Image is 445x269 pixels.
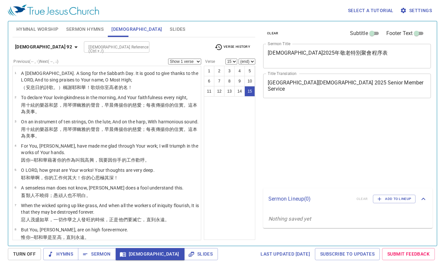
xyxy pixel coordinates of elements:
p: Sermon Lineup ( 0 ) [268,195,351,203]
button: 1 [204,66,214,76]
button: Slides [184,248,218,260]
wh6524: 如草 [40,217,169,222]
span: 2 [14,95,16,99]
button: [DEMOGRAPHIC_DATA] 92 [12,41,83,53]
button: 7 [214,76,224,86]
p: But You, [PERSON_NAME], are on high forevermore. [21,226,128,233]
span: Settings [401,7,432,15]
wh4639: 歡呼 [136,157,149,163]
span: 8 [14,227,16,231]
wh6692: 的時候，正是他們要滅亡 [91,217,170,222]
textarea: [DEMOGRAPHIC_DATA]2025年敬老特別聚會程序表 [268,50,426,62]
span: 1 [14,71,16,75]
wh2167: 你至高者 [100,85,132,90]
wh5703: 。 [165,217,169,222]
span: [DEMOGRAPHIC_DATA] [111,25,162,33]
p: 惡人 [21,216,199,223]
button: 5 [244,66,255,76]
button: 9 [234,76,245,86]
wh3045: ；愚頑人 [49,193,90,198]
p: When the wicked spring up like grass, And when all the workers of iniquity flourish, It is that t... [21,202,199,215]
button: Verse History [211,42,254,52]
button: Select a tutorial [345,5,396,17]
span: clear [267,30,279,36]
wh1431: ！你的心思 [77,175,118,180]
wh5035: ，用琴 [21,127,197,138]
wh6467: 叫我高興 [75,157,149,163]
button: 11 [204,86,214,97]
span: Subscribe to Updates [320,250,375,258]
p: A [DEMOGRAPHIC_DATA]. A Song for the Sabbath Day. It is good to give thanks to the LORD, And to s... [21,70,199,83]
span: 4 [14,144,16,147]
wh3658: 彈幽雅的聲音 [21,127,197,138]
span: Hymnal Worship [16,25,59,33]
b: [DEMOGRAPHIC_DATA] 92 [15,43,72,51]
p: To declare Your lovingkindness in the morning, And Your faithfulness every night, [21,94,199,101]
button: 3 [224,66,235,76]
p: On an instrument of ten strings, On the lute, And on the harp, With harmonious sound. [21,118,199,125]
iframe: from-child [261,105,398,186]
button: Sermon [78,248,116,260]
wh3034: 耶和華 [72,85,132,90]
span: Footer Text [386,29,413,37]
p: For You, [PERSON_NAME], have made me glad through Your work; I will triumph in the works of Your ... [21,143,199,156]
button: 6 [204,76,214,86]
wh7442: 。 [145,157,149,163]
span: 6 [14,186,16,189]
button: 10 [244,76,255,86]
input: Type Bible Reference [86,43,137,51]
button: 8 [224,76,235,86]
p: 用十絃 [21,126,199,139]
wh8055: ，我要因你手 [94,157,150,163]
span: Hymns [48,250,73,258]
span: 3 [14,119,16,123]
wh995: 。 [86,193,91,198]
span: Turn Off [13,250,36,258]
p: A senseless man does not know, [PERSON_NAME] does a fool understand this. [21,185,184,191]
wh3117: 的詩 [40,85,132,90]
span: Add to Lineup [377,196,411,202]
button: 2 [214,66,224,76]
p: （安息 [21,84,199,91]
button: Hymns [43,248,78,260]
button: 15 [244,86,255,97]
wh4791: ，直到永遠 [62,235,89,240]
button: 4 [234,66,245,76]
button: Turn Off [8,248,41,260]
wh6466: 發旺 [81,217,169,222]
div: Sermon Lineup(0)clearAdd to Lineup [263,188,433,210]
wh3068: 啊，你的工作 [35,175,119,180]
button: 14 [234,86,245,97]
wh3068: ！歌頌 [86,85,133,90]
span: Subtitle [350,29,368,37]
wh3068: 藉著你的作為 [48,157,149,163]
wh3966: 深 [109,175,118,180]
p: 惟你─耶和華 [21,234,128,241]
span: Verse History [215,43,250,51]
wh8034: ！ [128,85,132,90]
span: Sermon [83,250,110,258]
wh5945: 的名 [119,85,132,90]
p: 耶和華 [21,174,154,181]
wh1902: ，早晨 [21,102,197,114]
wh4639: 何其大 [63,175,119,180]
wh7563: 茂盛 [30,217,170,222]
a: Last updated [DATE] [258,248,313,260]
a: Submit Feedback [382,248,435,260]
wh7892: 。）稱謝 [53,85,132,90]
p: 因你─耶和華 [21,157,199,163]
wh5035: ，用琴 [21,102,197,114]
textarea: [GEOGRAPHIC_DATA][DEMOGRAPHIC_DATA] 2025 Senior Member Service [268,80,426,92]
wh3684: 也不明白 [68,193,91,198]
wh3027: 的工作 [122,157,150,163]
p: O LORD, how great are Your works! Your thoughts are very deep. [21,167,154,173]
wh3068: 是至高 [48,235,89,240]
button: 13 [224,86,235,97]
wh1902: ，早晨 [21,127,197,138]
label: Previous (←, ↑) Next (→, ↓) [13,60,58,63]
wh205: 之人 [72,217,169,222]
i: Nothing saved yet [268,216,311,222]
img: True Jesus Church [8,5,99,16]
wh4210: 歌 [49,85,132,90]
a: Subscribe to Updates [315,248,380,260]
